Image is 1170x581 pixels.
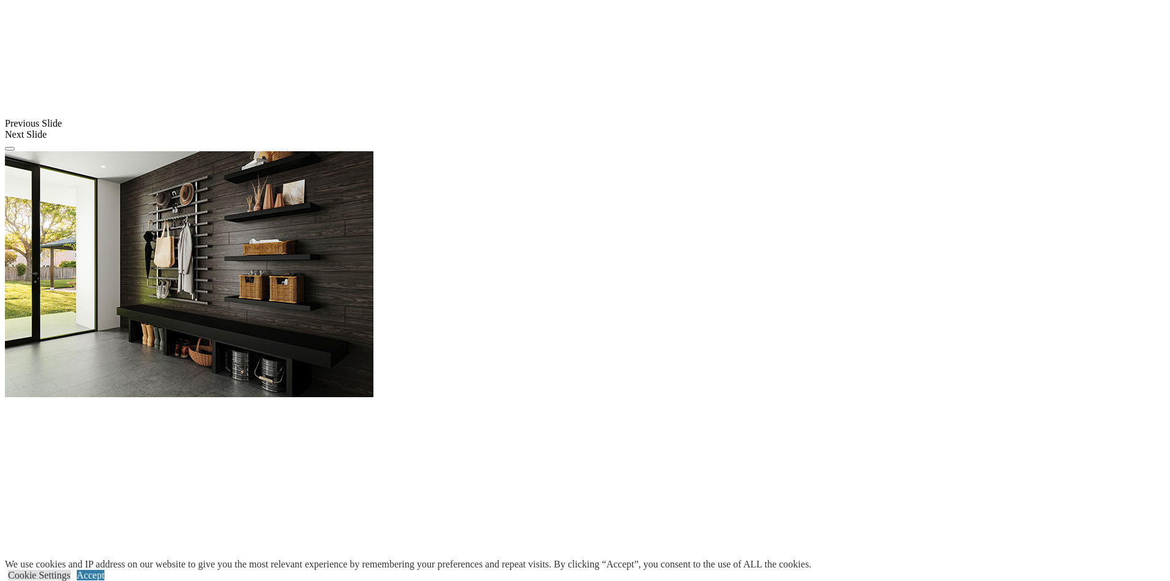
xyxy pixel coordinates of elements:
[77,570,104,580] a: Accept
[5,129,1165,140] div: Next Slide
[5,151,373,397] img: Banner for mobile view
[5,559,811,570] div: We use cookies and IP address on our website to give you the most relevant experience by remember...
[8,570,71,580] a: Cookie Settings
[5,118,1165,129] div: Previous Slide
[5,147,15,151] button: Click here to pause slide show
